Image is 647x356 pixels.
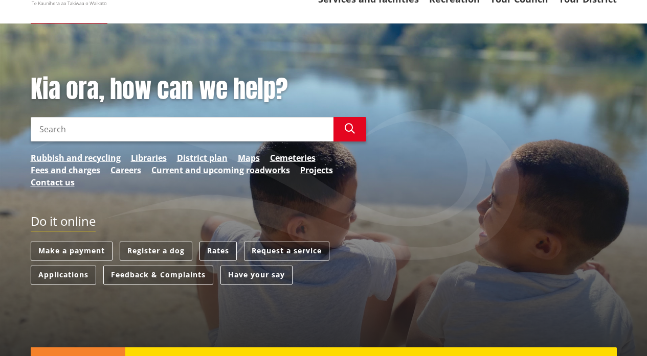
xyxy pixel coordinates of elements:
[31,75,366,104] h1: Kia ora, how can we help?
[151,164,290,176] a: Current and upcoming roadworks
[300,164,333,176] a: Projects
[600,313,637,350] iframe: Messenger Launcher
[31,117,333,141] input: Search input
[177,152,228,164] a: District plan
[110,164,141,176] a: Careers
[238,152,260,164] a: Maps
[103,266,213,284] a: Feedback & Complaints
[220,266,293,284] a: Have your say
[270,152,316,164] a: Cemeteries
[199,242,237,260] a: Rates
[31,266,96,284] a: Applications
[31,152,121,164] a: Rubbish and recycling
[31,164,100,176] a: Fees and charges
[31,176,75,188] a: Contact us
[120,242,192,260] a: Register a dog
[31,242,113,260] a: Make a payment
[131,152,167,164] a: Libraries
[31,214,96,232] h2: Do it online
[244,242,329,260] a: Request a service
